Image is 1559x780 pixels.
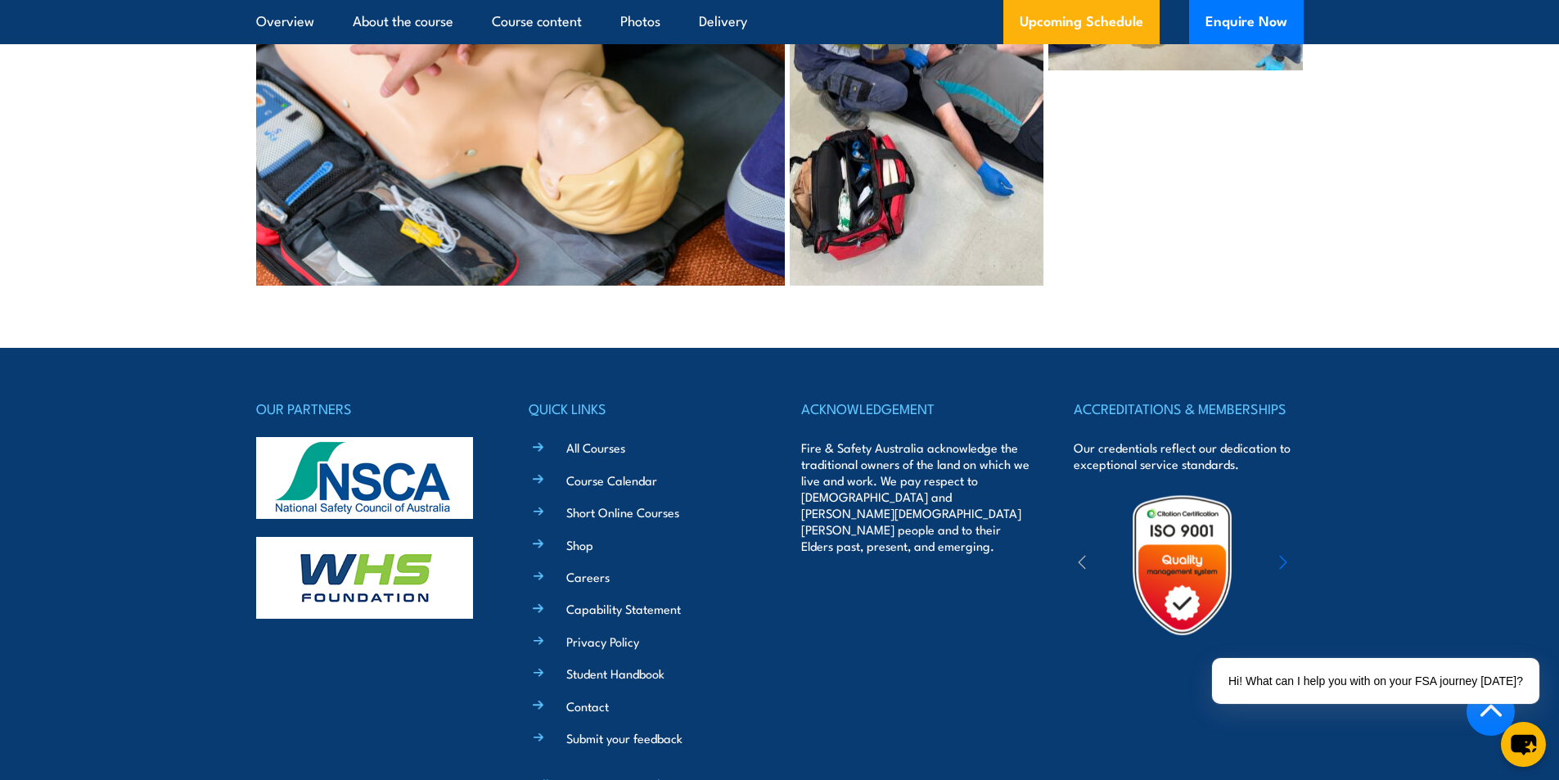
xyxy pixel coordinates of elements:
[1212,658,1539,704] div: Hi! What can I help you with on your FSA journey [DATE]?
[256,397,485,420] h4: OUR PARTNERS
[1255,537,1397,593] img: ewpa-logo
[566,665,665,682] a: Student Handbook
[566,729,683,746] a: Submit your feedback
[566,568,610,585] a: Careers
[566,536,593,553] a: Shop
[529,397,758,420] h4: QUICK LINKS
[256,437,473,519] img: nsca-logo-footer
[566,600,681,617] a: Capability Statement
[566,471,657,489] a: Course Calendar
[256,537,473,619] img: whs-logo-footer
[1074,440,1303,472] p: Our credentials reflect our dedication to exceptional service standards.
[801,440,1030,554] p: Fire & Safety Australia acknowledge the traditional owners of the land on which we live and work....
[1074,397,1303,420] h4: ACCREDITATIONS & MEMBERSHIPS
[566,633,639,650] a: Privacy Policy
[566,439,625,456] a: All Courses
[1501,722,1546,767] button: chat-button
[566,503,679,521] a: Short Online Courses
[801,397,1030,420] h4: ACKNOWLEDGEMENT
[1111,494,1254,637] img: Untitled design (19)
[566,697,609,715] a: Contact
